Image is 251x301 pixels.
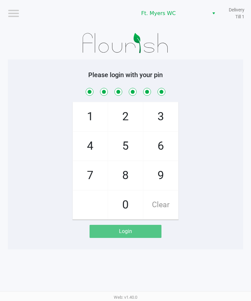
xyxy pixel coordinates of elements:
[143,161,178,190] span: 9
[143,191,178,219] span: Clear
[209,8,218,19] button: Select
[114,295,137,300] span: Web: v1.40.0
[141,9,205,17] span: Ft. Myers WC
[108,161,143,190] span: 8
[143,132,178,160] span: 6
[108,132,143,160] span: 5
[73,132,108,160] span: 4
[13,71,238,79] h5: Please login with your pin
[143,102,178,131] span: 3
[108,191,143,219] span: 0
[108,102,143,131] span: 2
[73,161,108,190] span: 7
[225,7,244,20] span: Delivery Till 1
[73,102,108,131] span: 1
